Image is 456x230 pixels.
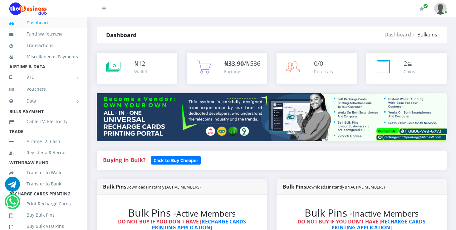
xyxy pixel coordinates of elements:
a: Data [9,93,78,109]
a: ₦12 Wallet [97,53,177,84]
a: Cable TV, Electricity [9,114,78,129]
strong: Buying in Bulk? [103,156,145,164]
a: Fund wallet[11.79] [9,27,78,41]
a: Transfer to Wallet [9,165,78,180]
b: Click to Buy Cheaper [154,157,198,163]
small: Downloads instantly (ACTIVE MEMBERS) [126,184,201,190]
div: Coins [404,68,415,75]
img: multitenant_rcp.png [97,93,447,141]
a: 0/0 Referrals [277,53,357,84]
div: ₦ [134,59,147,68]
a: Dashboard [385,31,411,38]
a: Transactions [9,38,78,53]
img: User [434,2,447,15]
img: Logo [9,2,47,15]
b: ₦33.90 [224,59,244,68]
span: /₦536 [224,59,260,68]
small: Downloads instantly (INACTIVE MEMBERS) [306,184,385,190]
a: Register a Referral [9,146,78,160]
a: Dashboard [9,16,78,30]
a: ₦33.90/₦536 Earnings [187,53,267,84]
li: Bulkpins [411,31,437,38]
h2: Bulk Pins - [109,207,255,219]
div: Referrals [314,68,333,75]
a: Transfer to Bank [9,177,78,191]
a: Vouchers [9,82,78,96]
strong: Dashboard [106,31,136,39]
a: Chat for support [5,181,20,192]
span: 12 [138,59,145,68]
a: Miscellaneous Payments [9,50,78,64]
small: Active Members [176,208,236,219]
a: Click to Buy Cheaper [151,156,201,164]
strong: Bulk Pins [283,183,385,190]
small: Inactive Members [353,208,419,219]
span: 0/0 [314,59,323,68]
h2: Bulk Pins - [289,207,434,219]
b: 11.79 [52,32,61,36]
a: Chat for support [6,199,19,209]
div: Wallet [134,68,147,75]
a: Airtime -2- Cash [9,134,78,149]
i: Renew/Upgrade Subscription [419,6,424,11]
div: ⊆ [404,59,415,68]
a: VTU [9,69,78,85]
span: Renew/Upgrade Subscription [423,4,428,8]
span: 2 [404,59,407,68]
div: Earnings [224,68,260,75]
strong: Bulk Pins [103,183,201,190]
a: Print Recharge Cards [9,197,78,211]
a: Buy Bulk Pins [9,208,78,222]
small: [ ] [51,32,62,36]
